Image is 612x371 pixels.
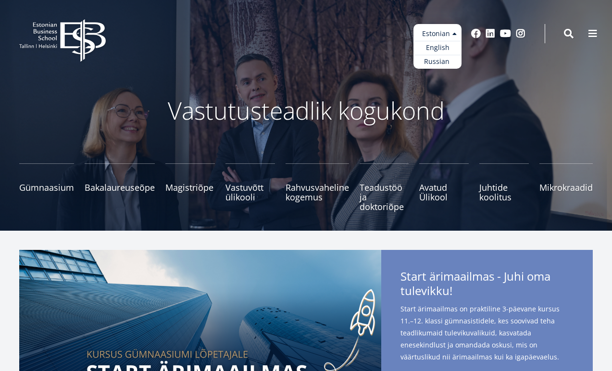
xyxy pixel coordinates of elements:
span: Juhtide koolitus [479,183,529,202]
span: Gümnaasium [19,183,74,192]
a: Rahvusvaheline kogemus [286,163,349,211]
a: Vastuvõtt ülikooli [225,163,275,211]
a: English [413,41,462,55]
a: Bakalaureuseõpe [85,163,155,211]
p: Vastutusteadlik kogukond [51,96,561,125]
a: Gümnaasium [19,163,74,211]
span: Vastuvõtt ülikooli [225,183,275,202]
span: Avatud Ülikool [419,183,469,202]
a: Russian [413,55,462,69]
a: Magistriõpe [165,163,215,211]
span: Magistriõpe [165,183,215,192]
a: Avatud Ülikool [419,163,469,211]
a: Instagram [516,29,525,38]
span: Rahvusvaheline kogemus [286,183,349,202]
span: Bakalaureuseõpe [85,183,155,192]
span: Teadustöö ja doktoriõpe [360,183,409,211]
span: Start ärimaailmas on praktiline 3-päevane kursus 11.–12. klassi gümnasistidele, kes soovivad teha... [400,303,574,363]
a: Teadustöö ja doktoriõpe [360,163,409,211]
a: Facebook [471,29,481,38]
a: Linkedin [486,29,495,38]
a: Youtube [500,29,511,38]
span: Mikrokraadid [539,183,593,192]
span: Start ärimaailmas - Juhi oma [400,269,574,301]
a: Juhtide koolitus [479,163,529,211]
span: tulevikku! [400,284,452,298]
a: Mikrokraadid [539,163,593,211]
